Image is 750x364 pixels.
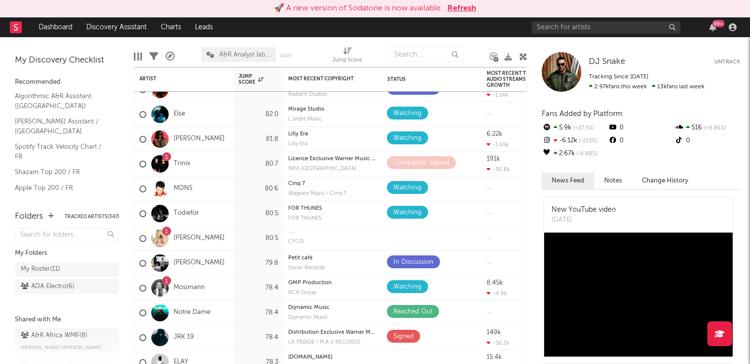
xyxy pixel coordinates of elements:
div: 5.9k [542,121,608,134]
button: Save [279,53,292,59]
div: Petit café [288,255,377,261]
div: Watching [393,281,422,293]
a: DJ Snake [589,57,625,67]
a: Spotify Track Velocity Chart / FR [15,141,109,162]
div: Jump Score [239,73,263,85]
span: DJ Snake [589,58,625,66]
a: Discovery Assistant [79,17,154,37]
a: Mosimann [174,284,205,292]
div: copyright: Distribution Exclusive Warner Music France [288,330,377,335]
span: 2.97k fans this week [589,84,647,90]
span: Fans Added by Platform [542,110,623,118]
a: Shazam Top 200 / FR [15,167,109,178]
div: Jump Score [332,42,362,71]
div: L’ordre Music [288,117,377,122]
div: 81.8 [239,133,278,145]
a: [PERSON_NAME] Assistant / [GEOGRAPHIC_DATA] [15,116,109,136]
div: copyright: Licence Exclusive Warner Music France [288,156,377,162]
div: Diynamic Music [288,305,377,310]
button: Untrack [714,57,740,67]
div: -1.14k [487,92,508,98]
div: -56.2k [487,340,509,346]
div: CYCO [288,239,377,244]
div: Radiant Studios [288,92,377,97]
div: label: LA TRIADE / M.A.V RECORDS [288,340,377,345]
button: Refresh [447,2,476,14]
a: JRK 19 [174,333,194,342]
div: 0 [608,121,674,134]
div: 80.5 [239,208,278,220]
div: label: WEA France [288,166,377,172]
span: 13k fans last week [589,84,704,90]
span: -223 % [577,138,597,144]
div: Signed [393,331,414,343]
span: +8.86 % [702,125,726,131]
div: WEA [GEOGRAPHIC_DATA] [288,166,377,172]
div: Licence Exclusive Warner Music France [288,156,377,162]
a: Trinix [174,160,190,168]
div: copyright: Petit café [288,255,377,261]
a: Leads [188,17,220,37]
div: New YouTube video [552,205,616,215]
div: 79.8 [239,257,278,269]
div: Watching [393,108,422,120]
a: MDNS [174,184,192,193]
div: Lilly Era [288,141,377,147]
div: 80.5 [239,233,278,244]
button: Notes [594,173,632,189]
div: 80.6 [239,183,278,195]
div: copyright: Lilly Era [288,131,377,137]
a: [PERSON_NAME] [174,259,225,267]
div: 78.4 [239,282,278,294]
div: Watching [393,132,422,144]
div: Folders [15,211,43,223]
div: 0 [674,134,740,147]
div: 0 [608,134,674,147]
div: Watching [393,182,422,194]
div: -4.9k [487,290,507,297]
a: ADA Electro(6) [15,279,119,294]
div: copyright: [288,232,377,234]
a: Charts [154,17,188,37]
div: label: L’ordre Music [288,117,377,122]
span: Tracking Since: [DATE] [589,74,648,80]
div: copyright: LBF.MUSIC [288,355,377,360]
div: Jump Score [332,55,362,66]
div: Sonar Records [288,265,377,271]
div: -1.65k [487,141,509,148]
div: 149k [487,329,501,336]
div: Artist [139,76,214,82]
div: 6.22k [487,131,502,137]
a: Apple Top 200 / FR [15,182,109,193]
a: [PERSON_NAME] [174,234,225,243]
div: Cinq 7 [288,181,377,186]
div: 191k [487,156,500,162]
div: Edit Columns [134,42,142,71]
div: My Roster ( 11 ) [21,263,60,275]
div: In Discussion [393,256,434,268]
button: Change History [632,173,698,189]
div: label: CYCO [288,239,377,244]
div: FOR THUNES [288,216,377,221]
div: Mirage Studio [288,107,377,112]
input: Search for artists [532,21,681,34]
div: ADA Electro ( 6 ) [21,281,74,293]
div: 78.4 [239,307,278,319]
input: Search... [389,47,463,62]
div: -30.8k [487,166,510,173]
a: Else [174,110,185,119]
div: Wagram Music / Cinq 7 [288,191,377,196]
div: Reached Out [393,306,433,318]
div: label: Wagram Music / Cinq 7 [288,191,377,196]
div: label: Radiant Studios [288,92,377,97]
div: label: Lilly Era [288,141,377,147]
div: 2.67k [542,147,608,160]
div: [DOMAIN_NAME] [288,355,377,360]
a: [PERSON_NAME] [174,135,225,143]
div: Most Recent Track Global Audio Streams Daily Growth [487,70,561,88]
div: 🚀 A new version of Sodatone is now available. [274,2,442,14]
div: 82.0 [239,109,278,121]
button: Tracked Artists(347) [64,214,119,219]
input: Search for folders... [15,228,119,243]
span: [PERSON_NAME] [PERSON_NAME] [21,342,102,354]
